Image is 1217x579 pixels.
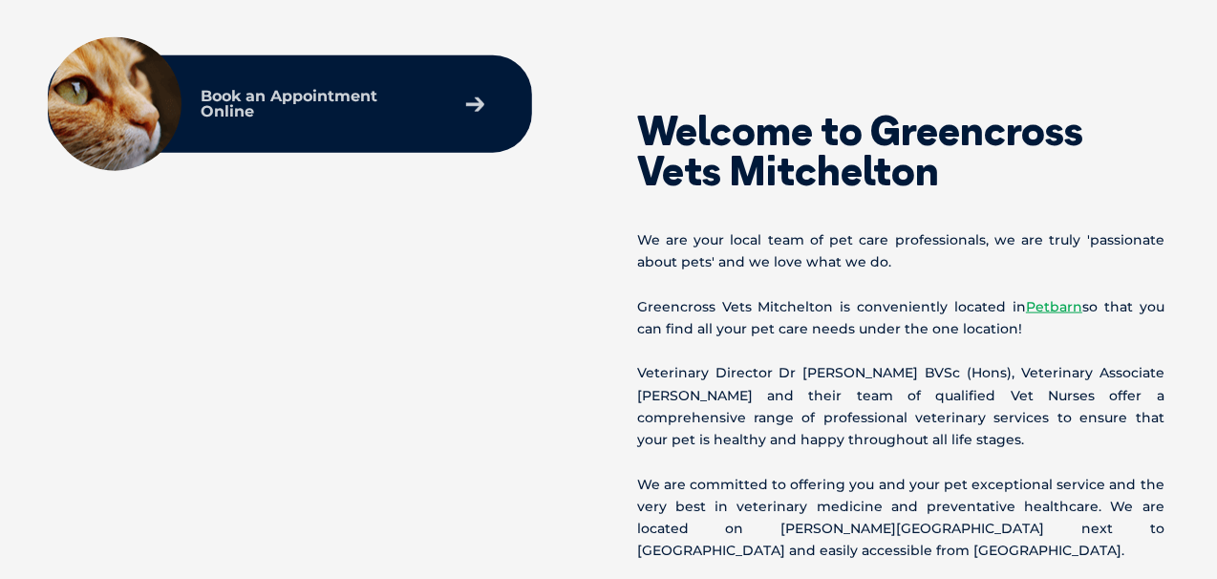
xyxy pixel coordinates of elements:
[637,296,1164,340] p: Greencross Vets Mitchelton is conveniently located in so that you can find all your pet care need...
[1026,298,1082,315] a: Petbarn
[637,362,1164,451] p: Veterinary Director Dr [PERSON_NAME] BVSc (Hons), Veterinary Associate [PERSON_NAME] and their te...
[637,474,1164,563] p: We are committed to offering you and your pet exceptional service and the very best in veterinary...
[191,79,494,129] a: Book an Appointment Online
[201,89,433,119] p: Book an Appointment Online
[637,229,1164,273] p: We are your local team of pet care professionals, we are truly 'passionate about pets' and we lov...
[637,111,1164,191] h2: Welcome to Greencross Vets Mitchelton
